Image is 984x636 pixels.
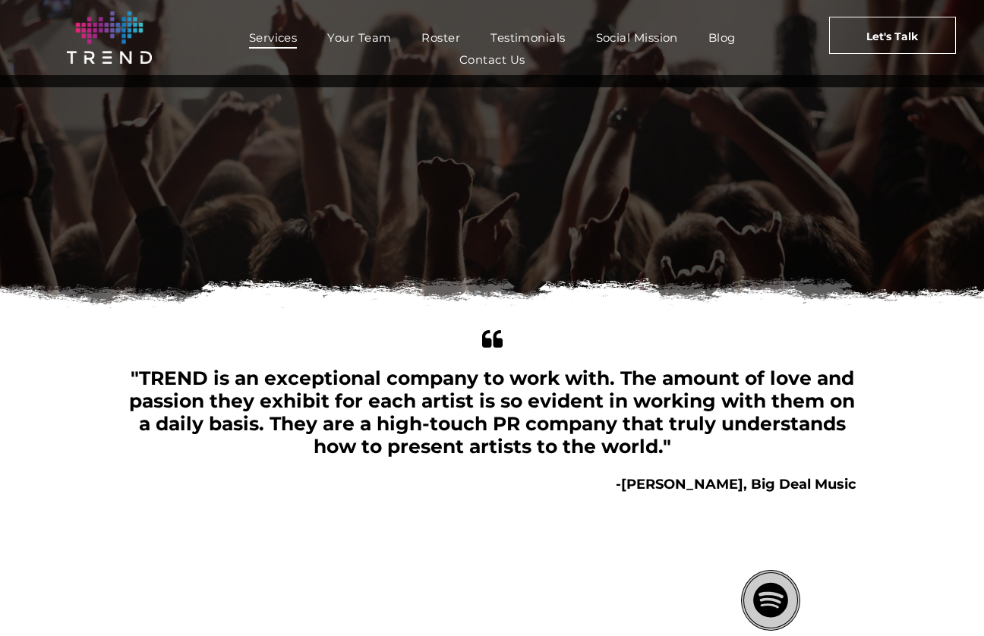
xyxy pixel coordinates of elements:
[444,49,541,71] a: Contact Us
[475,27,580,49] a: Testimonials
[581,27,693,49] a: Social Mission
[67,11,152,64] img: logo
[312,27,406,49] a: Your Team
[693,27,751,49] a: Blog
[829,17,956,54] a: Let's Talk
[234,27,313,49] a: Services
[616,476,856,493] b: -[PERSON_NAME], Big Deal Music
[866,17,918,55] span: Let's Talk
[908,563,984,636] iframe: Chat Widget
[129,367,855,458] span: "TREND is an exceptional company to work with. The amount of love and passion they exhibit for ea...
[406,27,475,49] a: Roster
